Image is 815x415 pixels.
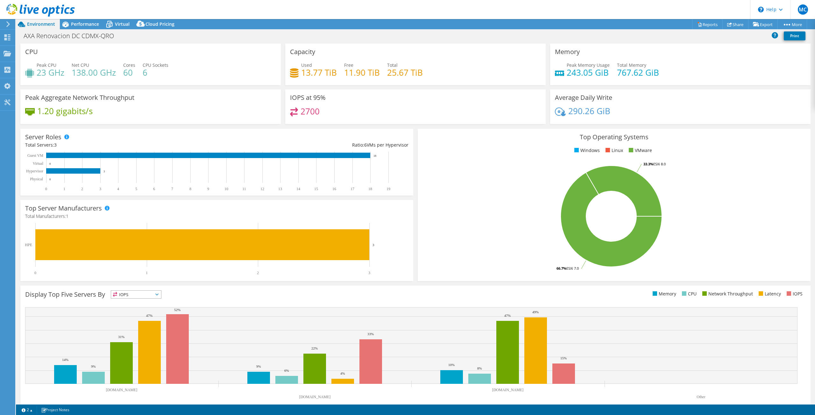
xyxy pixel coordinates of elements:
div: Total Servers: [25,142,217,149]
h3: Peak Aggregate Network Throughput [25,94,134,101]
span: Used [301,62,312,68]
h3: IOPS at 95% [290,94,326,101]
span: 3 [54,142,57,148]
span: Performance [71,21,99,27]
h4: 11.90 TiB [344,69,380,76]
text: 0 [49,178,51,181]
text: 47% [504,314,511,317]
text: HPE [25,243,32,247]
text: 18 [373,154,377,157]
text: 1 [63,187,65,191]
h4: 138.00 GHz [72,69,116,76]
tspan: ESXi 8.0 [653,162,666,166]
text: 10 [224,187,228,191]
text: Hypervisor [26,169,43,173]
text: 6 [153,187,155,191]
li: Linux [604,147,623,154]
a: 2 [17,406,37,414]
li: VMware [627,147,652,154]
text: 14 [296,187,300,191]
text: 8% [477,366,482,370]
h4: 60 [123,69,135,76]
text: 2 [81,187,83,191]
text: 3 [99,187,101,191]
span: Net CPU [72,62,89,68]
li: Memory [651,290,676,297]
text: 15% [560,356,567,360]
text: [DOMAIN_NAME] [106,388,138,392]
text: 16 [332,187,336,191]
text: 8 [189,187,191,191]
text: 3 [103,170,105,173]
span: Environment [27,21,55,27]
h4: Total Manufacturers: [25,213,408,220]
text: 15 [314,187,318,191]
a: Reports [692,19,723,29]
text: 0 [45,187,47,191]
span: Total [387,62,398,68]
h3: CPU [25,48,38,55]
a: Project Notes [37,406,74,414]
h4: 23 GHz [37,69,64,76]
li: CPU [680,290,697,297]
text: 19 [386,187,390,191]
text: 9 [207,187,209,191]
text: 9% [91,364,96,368]
text: 4 [117,187,119,191]
text: 18 [368,187,372,191]
a: Share [722,19,748,29]
h4: 2700 [301,108,320,115]
text: [DOMAIN_NAME] [492,388,524,392]
a: Export [748,19,778,29]
text: 2 [257,271,259,275]
h4: 1.20 gigabits/s [37,107,93,114]
span: Total Memory [617,62,646,68]
tspan: ESXi 7.0 [566,266,579,271]
text: Guest VM [27,153,43,158]
text: 1 [146,271,148,275]
a: More [777,19,807,29]
span: Virtual [115,21,130,27]
text: Physical [30,177,43,181]
text: 7 [171,187,173,191]
span: 1 [66,213,68,219]
span: Peak CPU [37,62,56,68]
text: 9% [256,364,261,368]
h4: 767.62 GiB [617,69,659,76]
span: Cores [123,62,135,68]
h3: Top Operating Systems [422,134,806,141]
h3: Average Daily Write [555,94,612,101]
text: [DOMAIN_NAME] [299,395,331,399]
h4: 25.67 TiB [387,69,423,76]
span: Cloud Pricing [145,21,174,27]
span: CPU Sockets [143,62,168,68]
text: 5 [135,187,137,191]
text: 52% [174,308,181,312]
text: 14% [62,358,68,362]
text: 49% [532,310,539,314]
text: 11 [242,187,246,191]
text: 3 [372,243,374,247]
text: 4% [340,371,345,375]
text: 10% [448,363,455,367]
text: 33% [367,332,374,336]
text: 47% [146,314,152,317]
text: 0 [34,271,36,275]
span: 6 [364,142,367,148]
text: 12 [260,187,264,191]
li: Windows [573,147,600,154]
h3: Capacity [290,48,315,55]
li: IOPS [785,290,803,297]
text: Virtual [33,161,44,166]
text: Other [697,395,705,399]
h3: Memory [555,48,580,55]
text: 22% [311,346,318,350]
h3: Server Roles [25,134,61,141]
text: 13 [278,187,282,191]
text: 6% [284,369,289,372]
tspan: 33.3% [643,162,653,166]
span: IOPS [111,291,161,298]
text: 31% [118,335,124,339]
span: Free [344,62,353,68]
h4: 243.05 GiB [567,69,610,76]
